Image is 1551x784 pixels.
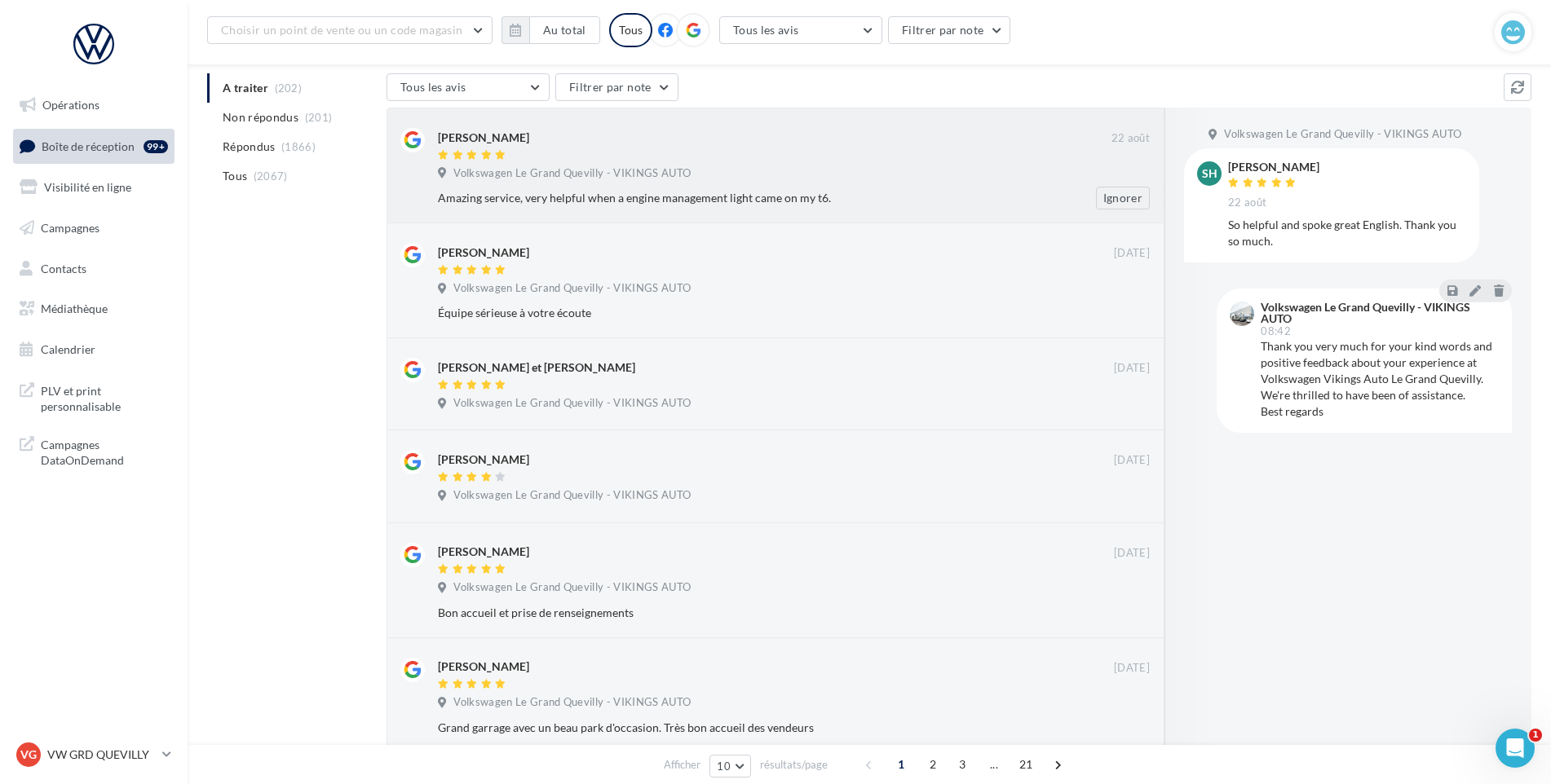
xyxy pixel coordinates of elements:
[453,281,691,296] span: Volkswagen Le Grand Quevilly - VIKINGS AUTO
[10,427,178,475] a: Campagnes DataOnDemand
[949,751,975,777] span: 3
[1228,217,1466,249] div: So helpful and spoke great English. Thank you so much.
[438,359,635,376] div: [PERSON_NAME] et [PERSON_NAME]
[1529,729,1542,742] span: 1
[305,111,333,124] span: (201)
[760,757,828,773] span: résultats/page
[41,342,95,356] span: Calendrier
[1114,246,1150,261] span: [DATE]
[10,129,178,164] a: Boîte de réception99+
[281,140,316,153] span: (1866)
[1114,361,1150,376] span: [DATE]
[44,180,131,194] span: Visibilité en ligne
[709,755,751,777] button: 10
[1224,127,1461,142] span: Volkswagen Le Grand Quevilly - VIKINGS AUTO
[254,170,288,183] span: (2067)
[438,658,529,675] div: [PERSON_NAME]
[664,757,700,773] span: Afficher
[221,23,462,37] span: Choisir un point de vente ou un code magasin
[438,451,529,468] div: [PERSON_NAME]
[1261,326,1291,337] span: 08:42
[400,80,466,94] span: Tous les avis
[10,292,178,326] a: Médiathèque
[453,488,691,503] span: Volkswagen Le Grand Quevilly - VIKINGS AUTO
[41,302,108,315] span: Médiathèque
[555,73,678,101] button: Filtrer par note
[41,221,99,235] span: Campagnes
[453,580,691,595] span: Volkswagen Le Grand Quevilly - VIKINGS AUTO
[1111,131,1150,146] span: 22 août
[10,88,178,122] a: Opérations
[438,720,1044,736] div: Grand garrage avec un beau park d'occasion. Très bon accueil des vendeurs
[42,139,135,152] span: Boîte de réception
[981,751,1007,777] span: ...
[502,16,600,44] button: Au total
[1261,338,1499,420] div: Thank you very much for your kind words and positive feedback about your experience at Volkswagen...
[10,170,178,205] a: Visibilité en ligne
[47,747,156,763] p: VW GRD QUEVILLY
[10,252,178,286] a: Contacts
[1202,165,1217,182] span: SH
[41,380,168,415] span: PLV et print personnalisable
[1261,302,1496,324] div: Volkswagen Le Grand Quevilly - VIKINGS AUTO
[529,16,600,44] button: Au total
[41,434,168,469] span: Campagnes DataOnDemand
[1114,453,1150,468] span: [DATE]
[453,695,691,710] span: Volkswagen Le Grand Quevilly - VIKINGS AUTO
[13,739,175,770] a: VG VW GRD QUEVILLY
[453,166,691,181] span: Volkswagen Le Grand Quevilly - VIKINGS AUTO
[733,23,799,37] span: Tous les avis
[10,373,178,421] a: PLV et print personnalisable
[1228,161,1319,173] div: [PERSON_NAME]
[717,760,731,773] span: 10
[438,190,1044,206] div: Amazing service, very helpful when a engine management light came on my t6.
[207,16,493,44] button: Choisir un point de vente ou un code magasin
[10,211,178,245] a: Campagnes
[719,16,882,44] button: Tous les avis
[144,140,168,153] div: 99+
[888,751,914,777] span: 1
[438,305,1044,321] div: Équipe sérieuse à votre écoute
[387,73,550,101] button: Tous les avis
[10,333,178,367] a: Calendrier
[20,747,37,763] span: VG
[1228,196,1266,210] span: 22 août
[1114,546,1150,561] span: [DATE]
[453,396,691,411] span: Volkswagen Le Grand Quevilly - VIKINGS AUTO
[438,130,529,146] div: [PERSON_NAME]
[438,544,529,560] div: [PERSON_NAME]
[1114,661,1150,676] span: [DATE]
[1496,729,1535,768] iframe: Intercom live chat
[42,98,99,112] span: Opérations
[609,13,652,47] div: Tous
[920,751,946,777] span: 2
[1013,751,1040,777] span: 21
[223,139,276,155] span: Répondus
[223,109,298,126] span: Non répondus
[41,261,86,275] span: Contacts
[1096,187,1150,209] button: Ignorer
[438,605,1044,621] div: Bon accueil et prise de renseignements
[888,16,1011,44] button: Filtrer par note
[223,168,247,184] span: Tous
[438,244,529,261] div: [PERSON_NAME]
